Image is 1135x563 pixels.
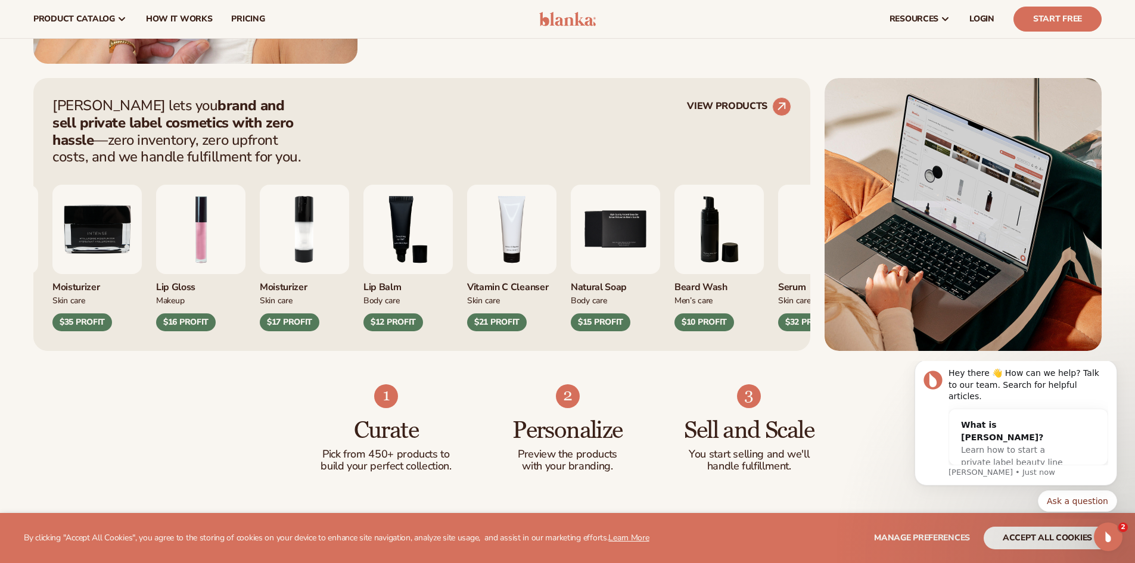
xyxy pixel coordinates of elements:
p: Pick from 450+ products to build your perfect collection. [319,449,453,472]
div: Lip Gloss [156,274,245,294]
div: 7 / 9 [778,185,867,331]
img: Shopify Image 4 [374,384,398,408]
span: How It Works [146,14,213,24]
div: Makeup [156,294,245,306]
img: Vitamin c cleanser. [467,185,556,274]
img: logo [539,12,596,26]
div: 5 / 9 [571,185,660,331]
p: By clicking "Accept All Cookies", you agree to the storing of cookies on your device to enhance s... [24,533,649,543]
span: Learn how to start a private label beauty line with [PERSON_NAME] [64,84,166,119]
span: pricing [231,14,265,24]
img: Pink lip gloss. [156,185,245,274]
div: Body Care [363,294,453,306]
img: Shopify Image 5 [556,384,580,408]
div: Quick reply options [18,129,220,151]
div: What is [PERSON_NAME]?Learn how to start a private label beauty line with [PERSON_NAME] [52,48,187,130]
div: $16 PROFIT [156,313,216,331]
div: $12 PROFIT [363,313,423,331]
div: Natural Soap [571,274,660,294]
p: You start selling and we'll [682,449,816,461]
div: What is [PERSON_NAME]? [64,58,175,83]
div: $17 PROFIT [260,313,319,331]
div: Men’s Care [674,294,764,306]
p: Preview the products [500,449,635,461]
div: Skin Care [260,294,349,306]
span: LOGIN [969,14,994,24]
div: Skin Care [52,294,142,306]
img: Moisturizer. [52,185,142,274]
button: Manage preferences [874,527,970,549]
div: $10 PROFIT [674,313,734,331]
span: Manage preferences [874,532,970,543]
img: Collagen and retinol serum. [778,185,867,274]
img: Shopify Image 2 [825,78,1102,351]
img: Smoothing lip balm. [363,185,453,274]
h3: Personalize [500,418,635,444]
img: Nature bar of soap. [571,185,660,274]
div: 1 / 9 [156,185,245,331]
iframe: Intercom notifications message [897,361,1135,519]
p: handle fulfillment. [682,461,816,472]
div: 6 / 9 [674,185,764,331]
div: Moisturizer [260,274,349,294]
div: $21 PROFIT [467,313,527,331]
button: Quick reply: Ask a question [141,129,220,151]
button: accept all cookies [984,527,1111,549]
div: Vitamin C Cleanser [467,274,556,294]
img: Shopify Image 6 [737,384,761,408]
div: Lip Balm [363,274,453,294]
strong: brand and sell private label cosmetics with zero hassle [52,96,294,150]
h3: Curate [319,418,453,444]
div: Serum [778,274,867,294]
p: [PERSON_NAME] lets you —zero inventory, zero upfront costs, and we handle fulfillment for you. [52,97,309,166]
div: Body Care [571,294,660,306]
iframe: Intercom live chat [1094,522,1122,551]
div: 4 / 9 [467,185,556,331]
img: Profile image for Lee [27,10,46,29]
span: resources [890,14,938,24]
img: Foaming beard wash. [674,185,764,274]
a: Start Free [1013,7,1102,32]
div: Skin Care [778,294,867,306]
img: Moisturizing lotion. [260,185,349,274]
p: with your branding. [500,461,635,472]
p: Message from Lee, sent Just now [52,106,212,117]
a: VIEW PRODUCTS [687,97,791,116]
div: 9 / 9 [52,185,142,331]
span: 2 [1118,522,1128,532]
div: Message content [52,7,212,104]
div: Hey there 👋 How can we help? Talk to our team. Search for helpful articles. [52,7,212,42]
div: $35 PROFIT [52,313,112,331]
div: 3 / 9 [363,185,453,331]
div: Moisturizer [52,274,142,294]
div: Skin Care [467,294,556,306]
h3: Sell and Scale [682,418,816,444]
span: product catalog [33,14,115,24]
div: 2 / 9 [260,185,349,331]
div: Beard Wash [674,274,764,294]
a: Learn More [608,532,649,543]
div: $32 PROFIT [778,313,838,331]
div: $15 PROFIT [571,313,630,331]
